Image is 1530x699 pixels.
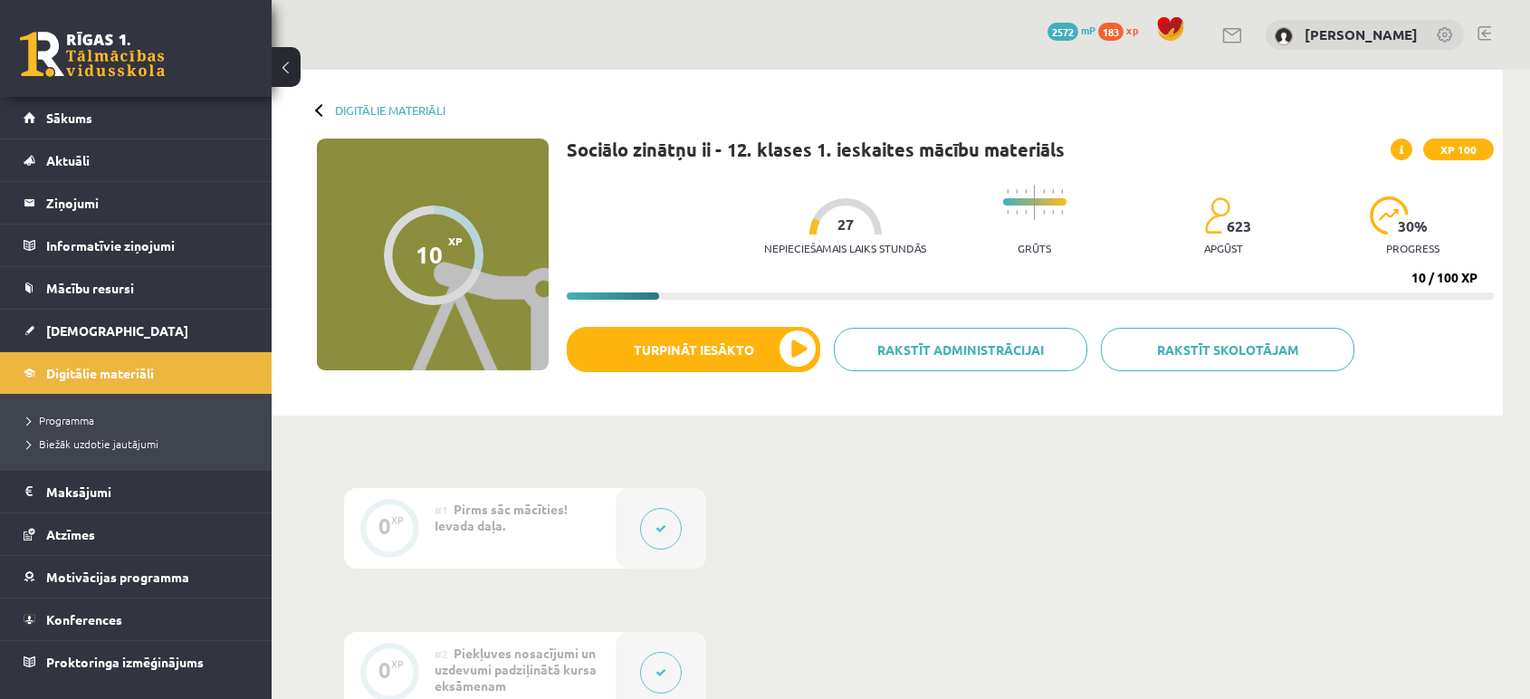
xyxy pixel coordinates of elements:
[46,569,189,585] span: Motivācijas programma
[1061,189,1063,194] img: icon-short-line-57e1e144782c952c97e751825c79c345078a6d821885a25fce030b3d8c18986b.svg
[46,280,134,296] span: Mācību resursi
[20,32,165,77] a: Rīgas 1. Tālmācības vidusskola
[1007,210,1009,215] img: icon-short-line-57e1e144782c952c97e751825c79c345078a6d821885a25fce030b3d8c18986b.svg
[24,471,249,512] a: Maksājumi
[1034,185,1036,220] img: icon-long-line-d9ea69661e0d244f92f715978eff75569469978d946b2353a9bb055b3ed8787d.svg
[1126,23,1138,37] span: xp
[1204,196,1230,235] img: students-c634bb4e5e11cddfef0936a35e636f08e4e9abd3cc4e673bd6f9a4125e45ecb1.svg
[46,182,249,224] legend: Ziņojumi
[24,310,249,351] a: [DEMOGRAPHIC_DATA]
[24,556,249,598] a: Motivācijas programma
[1016,210,1018,215] img: icon-short-line-57e1e144782c952c97e751825c79c345078a6d821885a25fce030b3d8c18986b.svg
[1098,23,1124,41] span: 183
[448,235,463,247] span: XP
[391,659,404,669] div: XP
[1052,189,1054,194] img: icon-short-line-57e1e144782c952c97e751825c79c345078a6d821885a25fce030b3d8c18986b.svg
[46,152,90,168] span: Aktuāli
[24,641,249,683] a: Proktoringa izmēģinājums
[764,242,926,254] p: Nepieciešamais laiks stundās
[24,225,249,266] a: Informatīvie ziņojumi
[435,501,568,533] span: Pirms sāc mācīties! Ievada daļa.
[1370,196,1409,235] img: icon-progress-161ccf0a02000e728c5f80fcf4c31c7af3da0e1684b2b1d7c360e028c24a22f1.svg
[24,97,249,139] a: Sākums
[24,513,249,555] a: Atzīmes
[46,225,249,266] legend: Informatīvie ziņojumi
[391,515,404,525] div: XP
[435,503,448,517] span: #1
[1043,189,1045,194] img: icon-short-line-57e1e144782c952c97e751825c79c345078a6d821885a25fce030b3d8c18986b.svg
[24,352,249,394] a: Digitālie materiāli
[1081,23,1095,37] span: mP
[567,327,820,372] button: Turpināt iesākto
[46,471,249,512] legend: Maksājumi
[27,436,158,451] span: Biežāk uzdotie jautājumi
[46,526,95,542] span: Atzīmes
[1204,242,1243,254] p: apgūst
[416,241,443,268] div: 10
[1047,23,1078,41] span: 2572
[46,365,154,381] span: Digitālie materiāli
[1386,242,1439,254] p: progress
[1227,218,1251,235] span: 623
[435,645,597,694] span: Piekļuves nosacījumi un uzdevumi padziļinātā kursa eksāmenam
[1018,242,1051,254] p: Grūts
[27,436,253,452] a: Biežāk uzdotie jautājumi
[834,328,1087,371] a: Rakstīt administrācijai
[1052,210,1054,215] img: icon-short-line-57e1e144782c952c97e751825c79c345078a6d821885a25fce030b3d8c18986b.svg
[27,412,253,428] a: Programma
[1275,27,1293,45] img: Jekaterina Zeļeņina
[46,110,92,126] span: Sākums
[46,654,204,670] span: Proktoringa izmēģinājums
[1007,189,1009,194] img: icon-short-line-57e1e144782c952c97e751825c79c345078a6d821885a25fce030b3d8c18986b.svg
[1305,25,1418,43] a: [PERSON_NAME]
[837,216,854,233] span: 27
[24,139,249,181] a: Aktuāli
[24,182,249,224] a: Ziņojumi
[1061,210,1063,215] img: icon-short-line-57e1e144782c952c97e751825c79c345078a6d821885a25fce030b3d8c18986b.svg
[435,646,448,661] span: #2
[1025,210,1027,215] img: icon-short-line-57e1e144782c952c97e751825c79c345078a6d821885a25fce030b3d8c18986b.svg
[1016,189,1018,194] img: icon-short-line-57e1e144782c952c97e751825c79c345078a6d821885a25fce030b3d8c18986b.svg
[46,611,122,627] span: Konferences
[1098,23,1147,37] a: 183 xp
[335,103,445,117] a: Digitālie materiāli
[46,322,188,339] span: [DEMOGRAPHIC_DATA]
[1423,139,1494,160] span: XP 100
[567,139,1065,160] h1: Sociālo zinātņu ii - 12. klases 1. ieskaites mācību materiāls
[1101,328,1354,371] a: Rakstīt skolotājam
[1025,189,1027,194] img: icon-short-line-57e1e144782c952c97e751825c79c345078a6d821885a25fce030b3d8c18986b.svg
[24,598,249,640] a: Konferences
[1043,210,1045,215] img: icon-short-line-57e1e144782c952c97e751825c79c345078a6d821885a25fce030b3d8c18986b.svg
[378,518,391,534] div: 0
[1398,218,1429,235] span: 30 %
[1047,23,1095,37] a: 2572 mP
[27,413,94,427] span: Programma
[378,662,391,678] div: 0
[24,267,249,309] a: Mācību resursi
